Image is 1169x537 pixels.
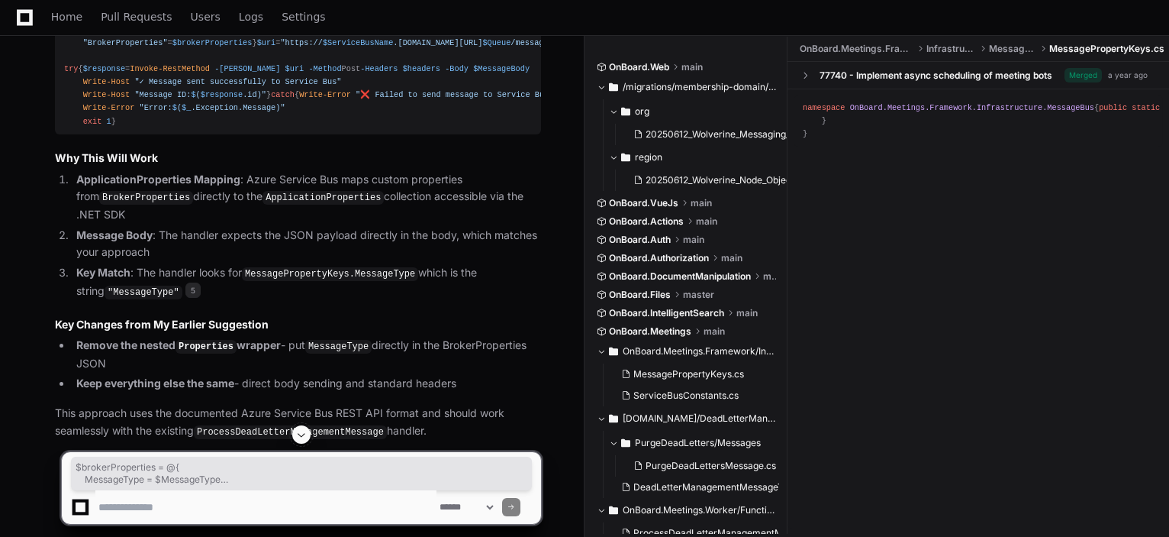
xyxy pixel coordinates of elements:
span: $_ [182,103,191,112]
button: region [609,145,788,170]
span: OnBoard.Meetings.Framework [800,43,914,55]
div: 77740 - Implement async scheduling of meeting bots [820,70,1052,82]
button: ServiceBusConstants.cs [615,385,767,406]
code: Properties [176,340,237,354]
button: MessagePropertyKeys.cs [615,364,767,385]
span: public [1099,103,1127,112]
span: main [736,307,758,319]
span: $response [201,90,243,99]
span: /migrations/membership-domain/sql [623,81,776,93]
svg: Directory [621,102,630,121]
p: This approach uses the documented Azure Service Bus REST API format and should work seamlessly wi... [55,405,541,440]
span: Write-Host [83,90,130,99]
button: 20250612_Wolverine_Messaging_Objects.sql [627,124,791,145]
div: { { LinkedOnBoardObjectType = ; SerializedBotContext = ; MessageType = ; MessageBodyContainsSensi... [803,102,1154,141]
span: OnBoard.Meetings [609,325,691,338]
svg: Directory [609,409,618,428]
li: : The handler looks for which is the string [72,264,541,300]
li: : Azure Service Bus maps custom properties from directly to the collection accessible via the .NE... [72,171,541,224]
span: Write-Error [83,103,135,112]
span: main [721,252,742,264]
span: OnBoard.Auth [609,234,671,246]
span: "✓ Message sent successfully to Service Bus" [134,77,341,86]
span: MessagePropertyKeys.cs [1049,43,1164,55]
svg: Directory [621,148,630,167]
span: 1 [106,117,111,126]
svg: Directory [609,342,618,361]
code: BrokerProperties [99,191,193,205]
span: "Error: ( .Exception.Message)" [140,103,285,112]
span: main [704,325,725,338]
span: OnBoard.Authorization [609,252,709,264]
span: "BrokerProperties" [83,38,168,47]
span: master [683,289,714,301]
span: OnBoard.DocumentManipulation [609,270,751,283]
span: $headers [403,64,440,73]
span: OnBoard.VueJs [609,197,678,209]
span: Settings [282,12,325,21]
span: -Body [445,64,469,73]
span: namespace [803,103,845,112]
span: $uri [285,64,304,73]
span: OnBoard.Actions [609,215,684,228]
button: /migrations/membership-domain/sql [597,75,776,99]
span: -Method [308,64,341,73]
code: ApplicationProperties [262,191,384,205]
svg: Directory [609,78,618,96]
span: [DOMAIN_NAME]/DeadLetterManagement [623,412,776,425]
span: $MessageBody [473,64,530,73]
strong: Remove the nested wrapper [76,338,281,351]
span: OnBoard.Files [609,289,671,301]
strong: Key Match [76,266,130,279]
button: [DOMAIN_NAME]/DeadLetterManagement [597,406,776,431]
strong: ApplicationProperties Mapping [76,173,240,186]
span: 5 [185,283,201,298]
span: OnBoard.Meetings.Framework/Infrastructure/MessageBus [623,345,776,357]
span: Users [191,12,221,21]
span: main [691,197,712,209]
span: Invoke-RestMethod [130,64,210,73]
h3: Why This Will Work [55,150,541,166]
span: $response [83,64,125,73]
strong: Message Body [76,228,153,241]
span: Write-Host [83,77,130,86]
span: 20250612_Wolverine_Node_Objects.sql [646,174,813,186]
div: a year ago [1108,70,1148,81]
span: region [635,151,662,163]
span: catch [271,90,295,99]
li: - direct body sending and standard headers [72,375,541,393]
span: OnBoard.Web [609,61,669,73]
span: "Message ID: ( .id)" [134,90,266,99]
span: "https:// .[DOMAIN_NAME][URL] /messages" [280,38,558,47]
code: MessageType [305,340,372,354]
li: - put directly in the BrokerProperties JSON [72,337,541,372]
span: -[PERSON_NAME] [214,64,280,73]
span: main [696,215,717,228]
span: $ServiceBusName [323,38,393,47]
span: Home [51,12,82,21]
h3: Key Changes from My Earlier Suggestion [55,317,541,332]
span: MessagePropertyKeys.cs [633,368,744,380]
span: Infrastructure [926,43,977,55]
li: : The handler expects the JSON payload directly in the body, which matches your approach [72,227,541,262]
span: $uri [257,38,276,47]
span: $ [191,90,195,99]
code: MessagePropertyKeys.MessageType [242,267,418,281]
span: OnBoard.IntelligentSearch [609,307,724,319]
span: try [64,64,78,73]
button: org [609,99,788,124]
span: main [681,61,703,73]
strong: Keep everything else the same [76,377,234,390]
span: org [635,105,649,118]
span: $brokerProperties [172,38,253,47]
code: "MessageType" [105,286,182,299]
span: static [1132,103,1160,112]
span: ServiceBusConstants.cs [633,390,739,402]
span: -Headers [360,64,398,73]
span: MessageBus [989,43,1037,55]
span: main [763,270,776,283]
button: OnBoard.Meetings.Framework/Infrastructure/MessageBus [597,339,776,364]
button: 20250612_Wolverine_Node_Objects.sql [627,170,791,191]
span: Merged [1064,68,1102,82]
span: exit [83,117,102,126]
